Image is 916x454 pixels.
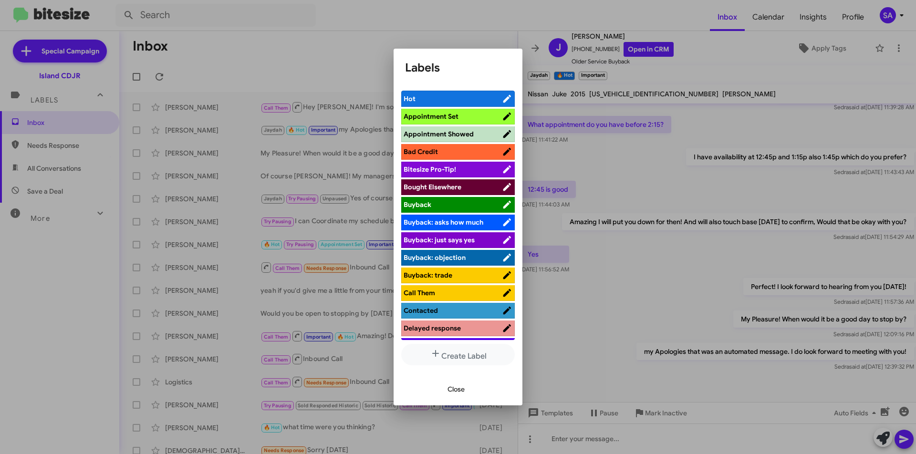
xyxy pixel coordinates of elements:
span: Call Them [404,289,435,297]
span: Appointment Showed [404,130,474,138]
span: Bought Elsewhere [404,183,461,191]
span: Buyback: asks how much [404,218,483,227]
span: Contacted [404,306,438,315]
span: Buyback: just says yes [404,236,475,244]
span: Appointment Set [404,112,458,121]
span: Buyback [404,200,431,209]
span: Close [448,381,465,398]
span: Buyback: trade [404,271,452,279]
span: Bad Credit [404,147,438,156]
button: Close [440,381,472,398]
h1: Labels [405,60,511,75]
span: Hot [404,94,416,103]
span: Delayed response [404,324,461,332]
span: Bitesize Pro-Tip! [404,165,456,174]
span: Buyback: objection [404,253,466,262]
button: Create Label [401,344,515,365]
